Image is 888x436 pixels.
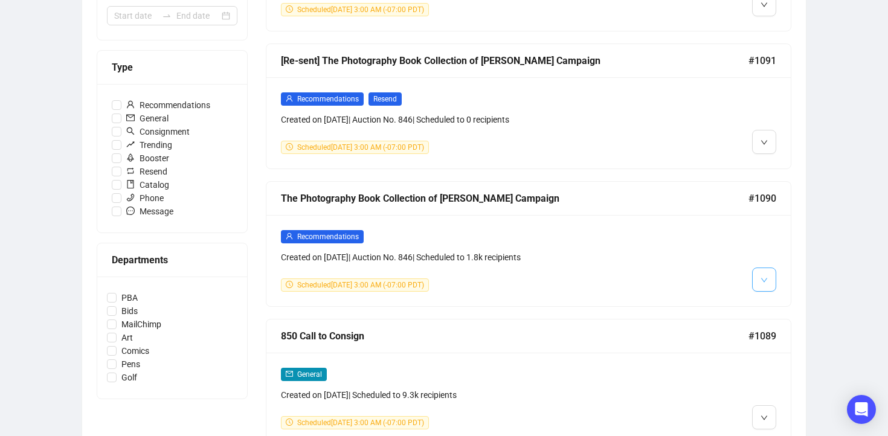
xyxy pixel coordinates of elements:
div: Open Intercom Messenger [847,395,876,424]
span: Art [117,331,138,344]
div: Created on [DATE] | Scheduled to 9.3k recipients [281,388,651,402]
span: Catalog [121,178,174,191]
span: user [286,232,293,240]
span: clock-circle [286,5,293,13]
input: Start date [114,9,157,22]
div: Departments [112,252,233,268]
span: Consignment [121,125,195,138]
div: Created on [DATE] | Auction No. 846 | Scheduled to 1.8k recipients [281,251,651,264]
a: The Photography Book Collection of [PERSON_NAME] Campaign#1090userRecommendationsCreated on [DATE... [266,181,791,307]
span: Scheduled [DATE] 3:00 AM (-07:00 PDT) [297,418,424,427]
span: down [761,1,768,8]
div: The Photography Book Collection of [PERSON_NAME] Campaign [281,191,748,206]
span: rise [126,140,135,149]
span: to [162,11,172,21]
span: Recommendations [297,95,359,103]
span: phone [126,193,135,202]
span: message [126,207,135,215]
span: Scheduled [DATE] 3:00 AM (-07:00 PDT) [297,5,424,14]
div: [Re-sent] The Photography Book Collection of [PERSON_NAME] Campaign [281,53,748,68]
span: Scheduled [DATE] 3:00 AM (-07:00 PDT) [297,143,424,152]
span: Booster [121,152,174,165]
span: #1091 [748,53,776,68]
span: MailChimp [117,318,166,331]
span: retweet [126,167,135,175]
span: down [761,139,768,146]
span: clock-circle [286,281,293,288]
span: swap-right [162,11,172,21]
span: Recommendations [297,232,359,241]
input: End date [176,9,219,22]
span: Bids [117,304,143,318]
span: mail [126,114,135,122]
span: down [761,414,768,422]
span: search [126,127,135,135]
span: Recommendations [121,98,215,112]
span: #1090 [748,191,776,206]
span: PBA [117,291,143,304]
span: mail [286,370,293,377]
span: clock-circle [286,418,293,426]
span: #1089 [748,329,776,344]
span: rocket [126,153,135,162]
a: [Re-sent] The Photography Book Collection of [PERSON_NAME] Campaign#1091userRecommendationsResend... [266,43,791,169]
span: user [286,95,293,102]
span: clock-circle [286,143,293,150]
div: Type [112,60,233,75]
span: Trending [121,138,177,152]
span: Resend [368,92,402,106]
span: down [761,277,768,284]
span: General [121,112,173,125]
div: Created on [DATE] | Auction No. 846 | Scheduled to 0 recipients [281,113,651,126]
span: Resend [121,165,172,178]
span: Phone [121,191,169,205]
span: Pens [117,357,145,371]
span: user [126,100,135,109]
span: book [126,180,135,188]
span: Scheduled [DATE] 3:00 AM (-07:00 PDT) [297,281,424,289]
span: Comics [117,344,154,357]
span: Golf [117,371,142,384]
span: General [297,370,322,379]
span: Message [121,205,178,218]
div: 850 Call to Consign [281,329,748,344]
